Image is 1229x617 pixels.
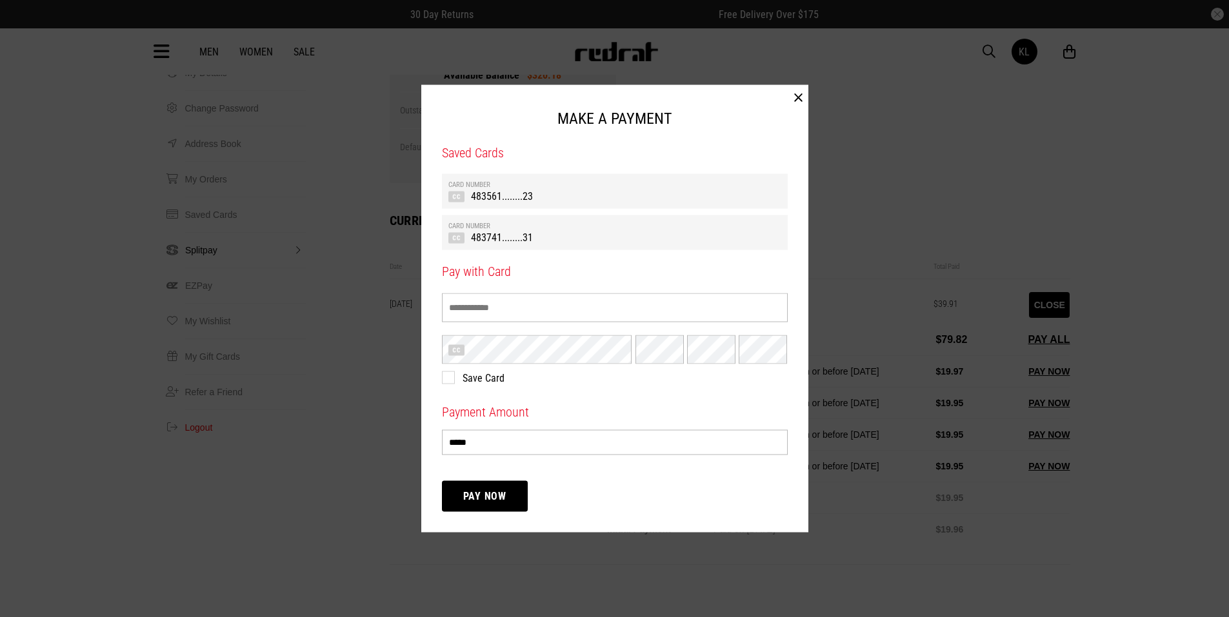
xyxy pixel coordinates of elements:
button: Pay Now [442,481,528,512]
th: Card Number [448,181,781,189]
td: 483741........31 [448,230,781,244]
td: 483561........23 [448,189,781,202]
h3: Payment Amount [442,403,788,420]
th: Card Number [448,222,781,230]
h2: MAKE A PAYMENT [442,105,788,131]
label: Save Card [442,371,775,384]
button: Open LiveChat chat widget [10,5,49,44]
h3: Pay with Card [442,263,788,280]
h3: Saved Cards [442,144,788,161]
